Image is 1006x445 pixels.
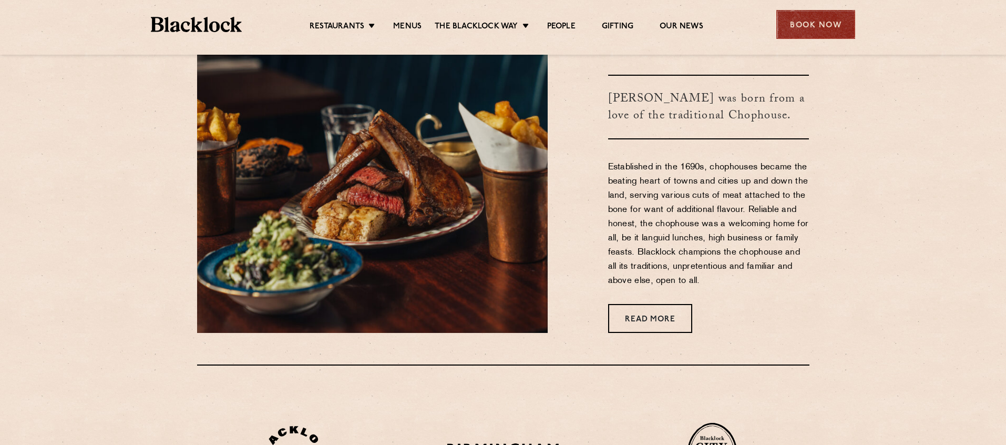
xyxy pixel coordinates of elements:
[310,22,364,33] a: Restaurants
[435,22,518,33] a: The Blacklock Way
[776,10,855,39] div: Book Now
[608,304,692,333] a: Read More
[151,17,242,32] img: BL_Textured_Logo-footer-cropped.svg
[393,22,422,33] a: Menus
[608,75,809,139] h3: [PERSON_NAME] was born from a love of the traditional Chophouse.
[608,160,809,288] p: Established in the 1690s, chophouses became the beating heart of towns and cities up and down the...
[602,22,633,33] a: Gifting
[660,22,703,33] a: Our News
[547,22,576,33] a: People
